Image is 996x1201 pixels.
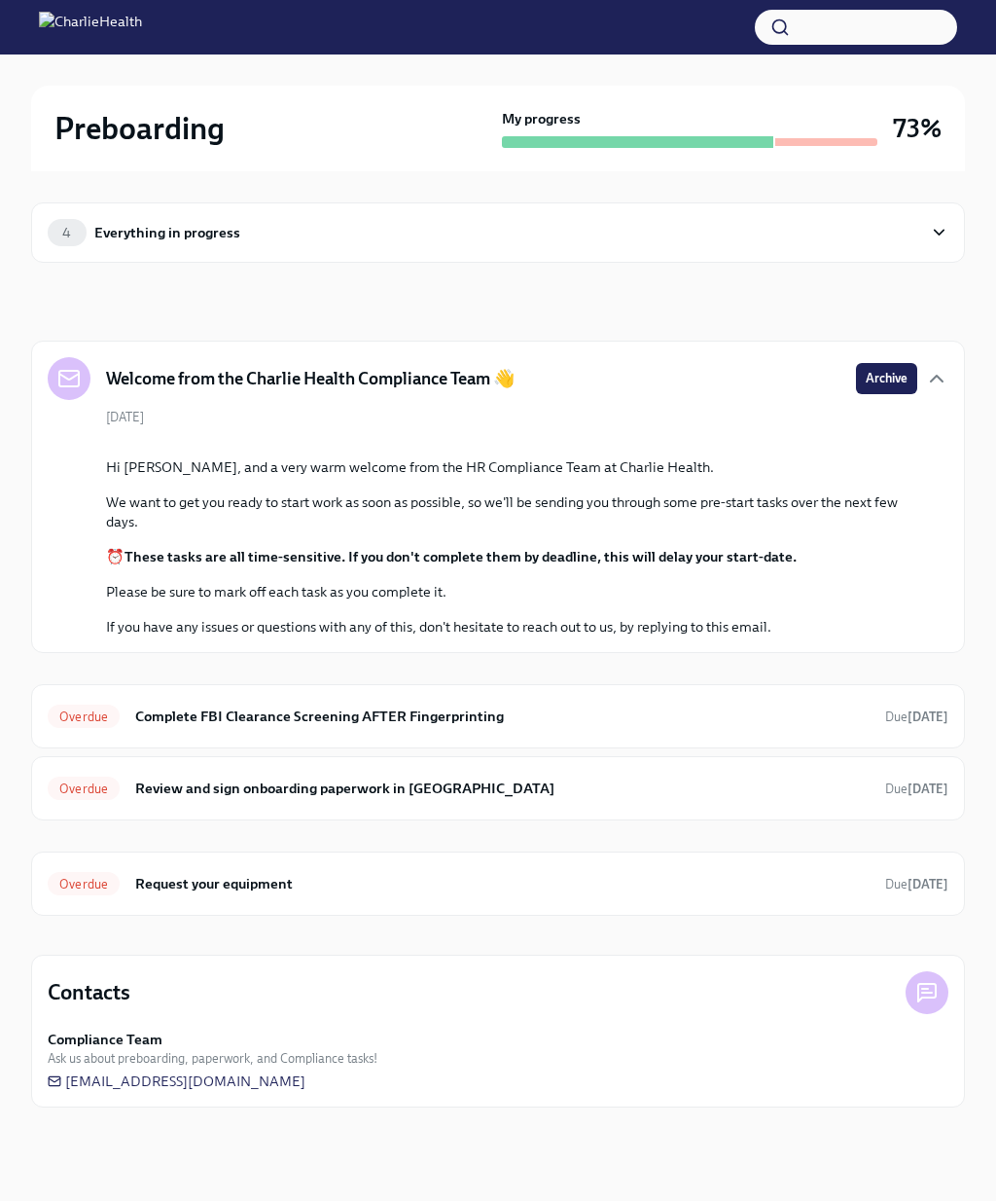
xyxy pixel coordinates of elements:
[48,868,948,899] a: OverdueRequest your equipmentDue[DATE]
[106,457,917,477] p: Hi [PERSON_NAME], and a very warm welcome from the HR Compliance Team at Charlie Health.
[31,302,117,325] div: In progress
[54,109,225,148] h2: Preboarding
[51,226,83,240] span: 4
[106,617,917,637] p: If you have any issues or questions with any of this, don't hesitate to reach out to us, by reply...
[907,782,948,796] strong: [DATE]
[885,782,948,796] span: Due
[124,548,797,565] strong: These tasks are all time-sensitive. If you don't complete them by deadline, this will delay your ...
[907,877,948,892] strong: [DATE]
[48,877,120,892] span: Overdue
[48,1030,162,1049] strong: Compliance Team
[135,873,870,894] h6: Request your equipment
[885,780,948,798] span: September 7th, 2025 08:00
[106,408,144,426] span: [DATE]
[94,222,240,243] div: Everything in progress
[48,1049,377,1068] span: Ask us about preboarding, paperwork, and Compliance tasks!
[48,701,948,732] a: OverdueComplete FBI Clearance Screening AFTER FingerprintingDue[DATE]
[135,706,870,727] h6: Complete FBI Clearance Screening AFTER Fingerprinting
[885,877,948,892] span: Due
[48,782,120,796] span: Overdue
[39,12,142,43] img: CharlieHealth
[135,778,870,799] h6: Review and sign onboarding paperwork in [GEOGRAPHIC_DATA]
[856,363,917,394] button: Archive
[106,582,917,601] p: Please be sure to mark off each task as you complete it.
[885,708,948,726] span: September 7th, 2025 08:00
[106,367,515,390] h5: Welcome from the Charlie Health Compliance Team 👋
[48,1072,305,1091] a: [EMAIL_ADDRESS][DOMAIN_NAME]
[48,710,120,724] span: Overdue
[106,547,917,566] p: ⏰
[502,109,581,128] strong: My progress
[885,875,948,893] span: September 5th, 2025 08:00
[48,978,130,1007] h4: Contacts
[48,773,948,804] a: OverdueReview and sign onboarding paperwork in [GEOGRAPHIC_DATA]Due[DATE]
[106,492,917,531] p: We want to get you ready to start work as soon as possible, so we'll be sending you through some ...
[866,369,907,388] span: Archive
[907,710,948,724] strong: [DATE]
[893,111,942,146] h3: 73%
[885,710,948,724] span: Due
